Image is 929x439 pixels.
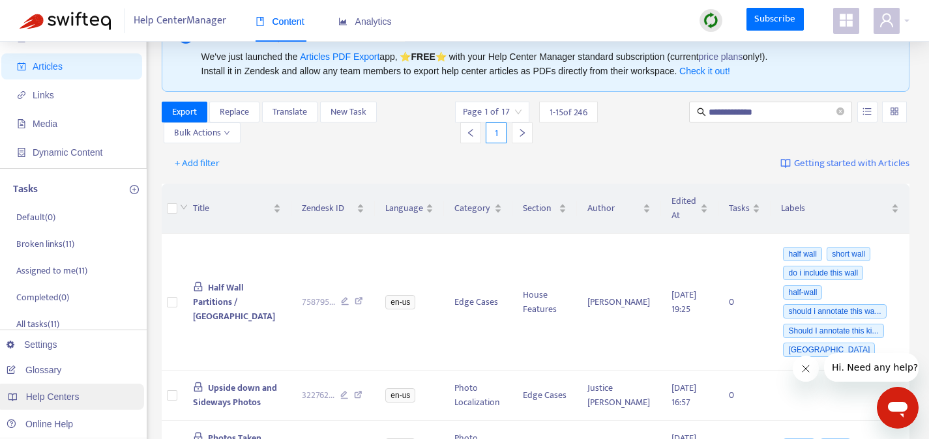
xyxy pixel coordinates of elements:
img: image-link [780,158,791,169]
a: Subscribe [746,8,804,31]
span: down [224,130,230,136]
span: New Task [331,105,366,119]
th: Language [375,184,444,234]
iframe: Message from company [824,353,919,382]
p: Broken links ( 11 ) [16,237,74,251]
span: Category [454,201,492,216]
p: Default ( 0 ) [16,210,55,224]
td: Edge Cases [444,234,512,371]
span: right [518,128,527,137]
span: Export [172,105,197,119]
p: Completed ( 0 ) [16,290,69,304]
span: do i include this wall [783,266,863,280]
span: Translate [273,105,307,119]
td: 0 [718,234,771,371]
span: lock [193,382,203,392]
span: half-wall [783,285,822,300]
th: Author [577,184,661,234]
span: Articles [33,61,63,72]
button: Translate [262,102,317,122]
td: House Features [512,234,578,371]
span: Links [33,90,54,100]
span: Help Center Manager [134,8,226,33]
span: [GEOGRAPHIC_DATA] [783,343,875,357]
span: close-circle [836,106,844,119]
th: Category [444,184,512,234]
span: short wall [827,247,870,261]
div: We've just launched the app, ⭐ ⭐️ with your Help Center Manager standard subscription (current on... [201,50,881,78]
th: Tasks [718,184,771,234]
span: appstore [838,12,854,28]
span: container [17,148,26,157]
span: unordered-list [863,107,872,116]
a: Getting started with Articles [780,153,909,174]
span: 758795 ... [302,295,335,309]
span: en-us [385,295,415,309]
span: file-image [17,119,26,128]
td: [PERSON_NAME] [577,234,661,371]
a: Online Help [7,419,73,429]
span: Tasks [729,201,750,216]
span: Author [587,201,640,216]
span: Media [33,119,57,129]
span: user [879,12,894,28]
span: en-us [385,388,415,403]
th: Edited At [661,184,718,234]
span: Upside down and Sideways Photos [193,380,278,410]
a: Check it out! [679,66,730,76]
a: price plans [699,51,743,62]
span: close-circle [836,107,844,115]
span: Help Centers [26,391,80,402]
span: area-chart [338,17,347,26]
th: Zendesk ID [291,184,376,234]
button: Bulk Actionsdown [164,122,241,143]
div: 1 [486,122,507,143]
p: All tasks ( 11 ) [16,317,59,331]
span: link [17,91,26,100]
td: Photo Localization [444,371,512,421]
span: Half Wall Partitions / [GEOGRAPHIC_DATA] [193,280,275,324]
span: 1 - 15 of 246 [550,106,587,119]
span: + Add filter [175,156,220,171]
span: lock [193,281,203,292]
span: Bulk Actions [174,126,230,140]
span: [DATE] 19:25 [671,287,696,317]
span: Content [256,16,304,27]
button: + Add filter [165,153,229,174]
span: Title [193,201,271,216]
span: account-book [17,62,26,71]
p: Tasks [13,182,38,197]
p: Assigned to me ( 11 ) [16,264,87,277]
span: plus-circle [130,185,139,194]
span: half wall [783,247,821,261]
span: Section [523,201,557,216]
img: Swifteq [20,12,111,30]
span: Should I annotate this ki... [783,324,883,338]
th: Section [512,184,578,234]
th: Title [183,184,291,234]
a: Glossary [7,365,61,375]
td: Justice [PERSON_NAME] [577,371,661,421]
span: should i annotate this wa... [783,304,886,319]
span: 322762 ... [302,388,334,403]
span: Getting started with Articles [794,156,909,171]
img: sync.dc5367851b00ba804db3.png [703,12,719,29]
a: Articles PDF Export [300,51,379,62]
td: 0 [718,371,771,421]
span: search [697,107,706,117]
span: down [180,203,188,211]
button: New Task [320,102,377,122]
span: Dynamic Content [33,147,102,158]
span: Analytics [338,16,392,27]
iframe: Button to launch messaging window [877,387,919,429]
b: FREE [411,51,435,62]
iframe: Close message [793,356,819,382]
span: left [466,128,475,137]
button: Export [162,102,207,122]
button: unordered-list [857,102,877,122]
th: Labels [771,184,909,234]
span: Zendesk ID [302,201,355,216]
span: Edited At [671,194,698,223]
button: Replace [209,102,259,122]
